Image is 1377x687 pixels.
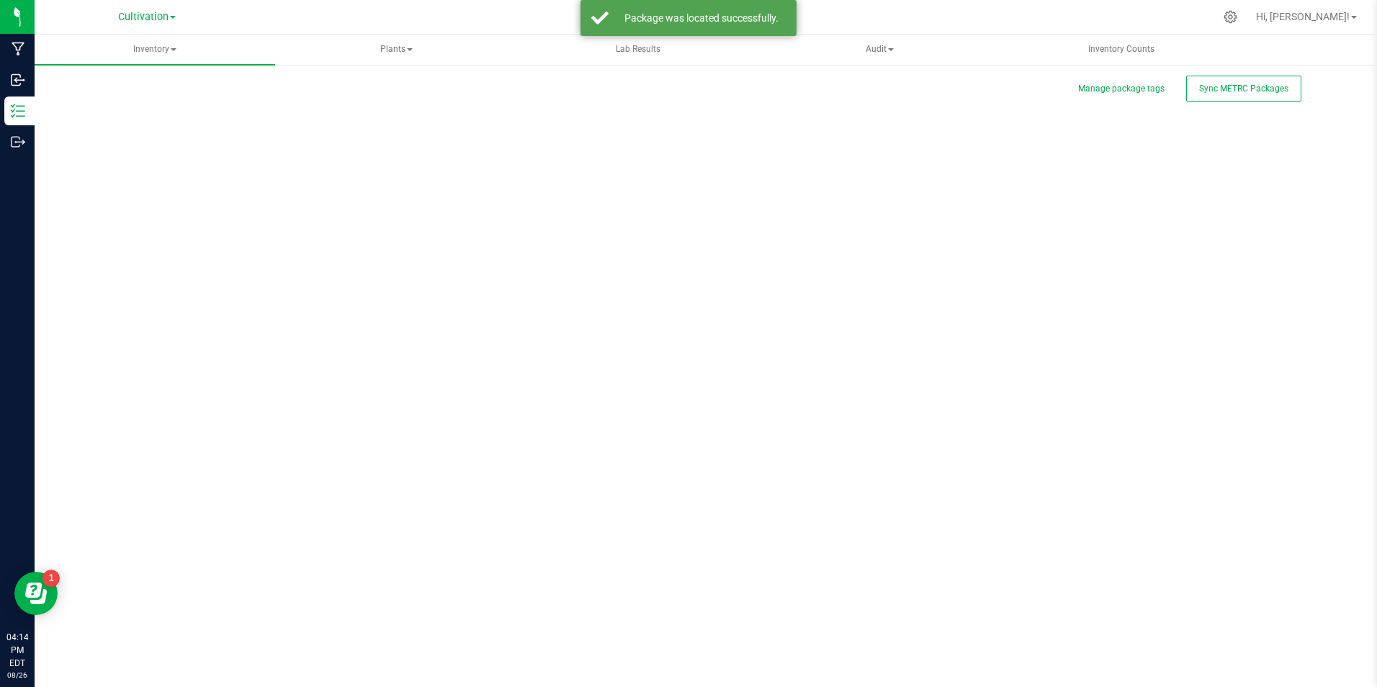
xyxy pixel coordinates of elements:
p: 08/26 [6,670,28,681]
span: Audit [761,35,1000,64]
inline-svg: Manufacturing [11,42,25,56]
iframe: Resource center [14,572,58,615]
span: Plants [277,35,516,64]
span: Lab Results [596,43,680,55]
a: Inventory Counts [1001,35,1242,65]
div: Manage settings [1221,10,1239,24]
p: 04:14 PM EDT [6,631,28,670]
inline-svg: Inventory [11,104,25,118]
span: Hi, [PERSON_NAME]! [1256,11,1350,22]
span: Sync METRC Packages [1199,84,1288,94]
a: Plants [277,35,517,65]
span: Inventory Counts [1069,43,1174,55]
button: Manage package tags [1078,83,1165,95]
iframe: Resource center unread badge [42,570,60,587]
inline-svg: Outbound [11,135,25,149]
div: Package was located successfully. [616,11,786,25]
a: Lab Results [518,35,758,65]
span: Cultivation [118,11,169,23]
button: Sync METRC Packages [1186,76,1301,102]
a: Inventory [35,35,275,65]
a: Audit [760,35,1000,65]
inline-svg: Inbound [11,73,25,87]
